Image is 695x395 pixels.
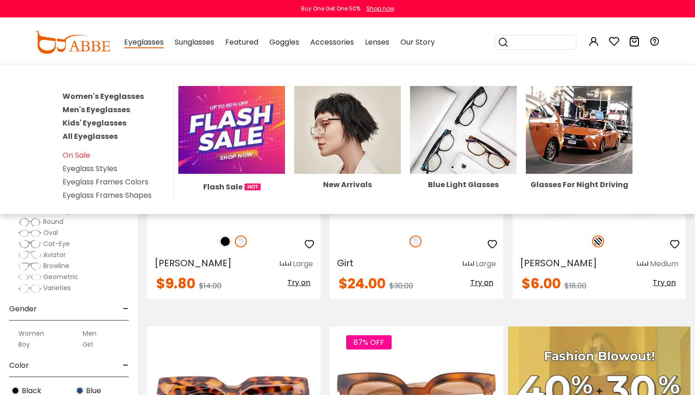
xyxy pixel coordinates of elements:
[301,5,360,13] div: Buy One Get One 50%
[43,283,71,292] span: Varieties
[18,240,41,249] img: Cat-Eye.png
[293,258,313,269] div: Large
[526,86,632,174] img: Glasses For Night Driving
[11,386,20,395] img: Black
[269,37,299,47] span: Goggles
[63,131,118,142] a: All Eyeglasses
[410,235,422,247] img: Clear
[124,37,164,48] span: Eyeglasses
[225,37,258,47] span: Featured
[564,281,587,291] span: $18.00
[285,277,313,289] button: Try on
[156,274,195,293] span: $9.80
[410,124,517,189] a: Blue Light Glasses
[63,163,117,174] a: Eyeglass Styles
[294,181,401,189] div: New Arrivals
[63,104,130,115] a: Men's Eyeglasses
[526,124,632,189] a: Glasses For Night Driving
[245,183,261,190] img: 1724998894317IetNH.gif
[43,239,70,248] span: Cat-Eye
[18,218,41,227] img: Round.png
[410,181,517,189] div: Blue Light Glasses
[83,328,97,339] label: Men
[123,355,129,377] span: -
[389,281,413,291] span: $30.00
[339,274,386,293] span: $24.00
[219,235,231,247] img: Black
[366,5,394,13] div: Shop now
[18,328,44,339] label: Women
[365,37,389,47] span: Lenses
[63,118,126,128] a: Kids' Eyeglasses
[63,91,144,102] a: Women's Eyeglasses
[18,251,41,260] img: Aviator.png
[123,298,129,320] span: -
[154,257,232,269] span: [PERSON_NAME]
[410,86,517,174] img: Blue Light Glasses
[520,257,597,269] span: [PERSON_NAME]
[526,181,632,189] div: Glasses For Night Driving
[637,261,648,268] img: size ruler
[63,177,148,187] a: Eyeglass Frames Colors
[203,181,243,193] span: Flash Sale
[18,339,30,350] label: Boy
[83,339,93,350] label: Girl
[43,217,63,226] span: Round
[35,31,110,54] img: abbeglasses.com
[75,386,84,395] img: Blue
[18,229,41,238] img: Oval.png
[178,124,285,193] a: Flash Sale
[18,273,41,282] img: Geometric.png
[287,277,310,288] span: Try on
[470,277,493,288] span: Try on
[18,262,41,271] img: Browline.png
[43,272,78,281] span: Geometric
[346,335,392,349] span: 87% OFF
[9,355,29,377] span: Color
[476,258,496,269] div: Large
[18,284,41,293] img: Varieties.png
[175,37,214,47] span: Sunglasses
[63,150,90,160] a: On Sale
[650,277,678,289] button: Try on
[63,190,152,200] a: Eyeglass Frames Shapes
[43,250,66,259] span: Aviator
[653,277,676,288] span: Try on
[294,86,401,174] img: New Arrivals
[592,235,604,247] img: Pattern
[522,274,561,293] span: $6.00
[310,37,354,47] span: Accessories
[199,281,222,291] span: $14.00
[43,228,58,237] span: Oval
[235,235,247,247] img: Clear
[337,257,353,269] span: Girt
[400,37,435,47] span: Our Story
[362,5,394,12] a: Shop now
[650,258,678,269] div: Medium
[467,277,496,289] button: Try on
[280,261,291,268] img: size ruler
[9,298,37,320] span: Gender
[294,124,401,189] a: New Arrivals
[178,86,285,174] img: Flash Sale
[463,261,474,268] img: size ruler
[43,261,69,270] span: Browline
